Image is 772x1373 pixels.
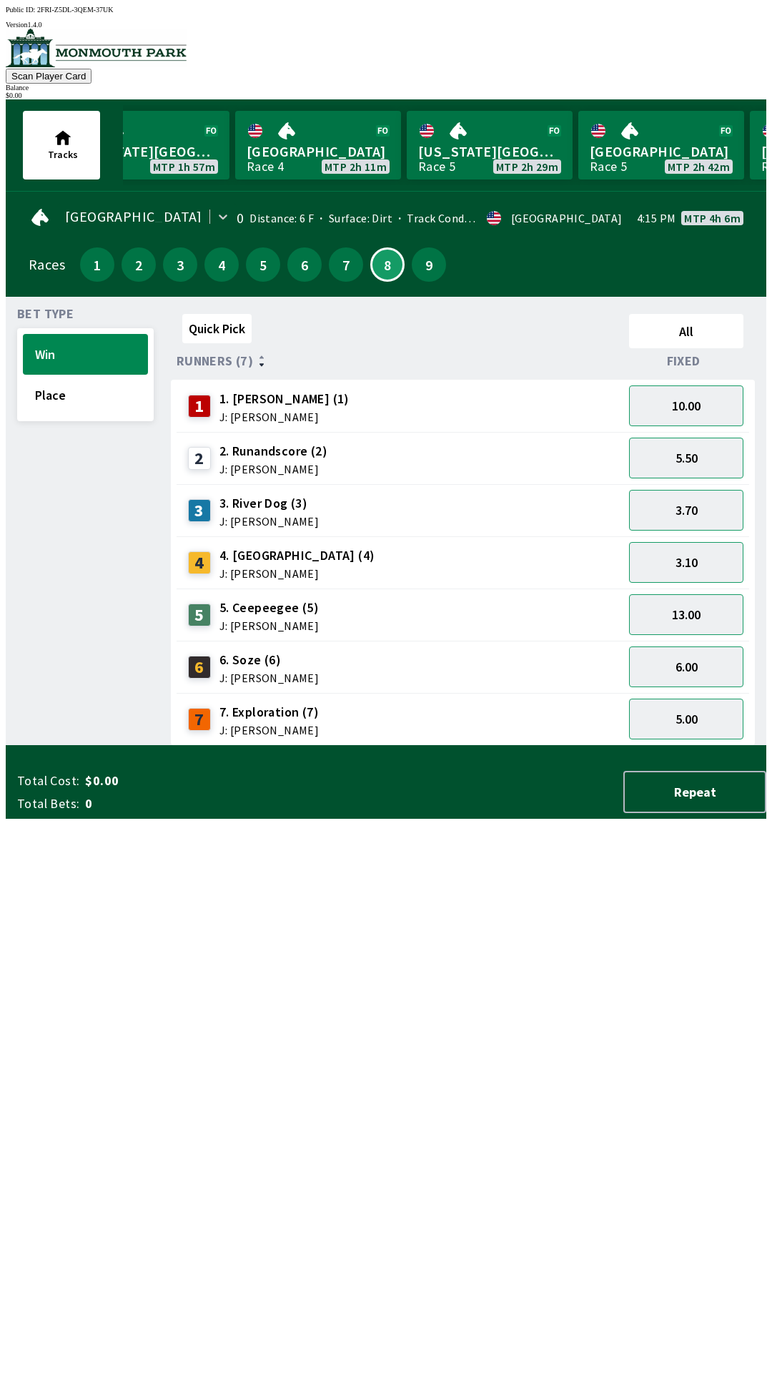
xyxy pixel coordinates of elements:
[314,211,392,225] span: Surface: Dirt
[629,385,743,426] button: 10.00
[6,6,766,14] div: Public ID:
[637,212,676,224] span: 4:15 PM
[188,708,211,731] div: 7
[163,247,197,282] button: 3
[219,463,327,475] span: J: [PERSON_NAME]
[219,546,375,565] span: 4. [GEOGRAPHIC_DATA] (4)
[291,260,318,270] span: 6
[675,450,698,466] span: 5.50
[407,111,573,179] a: [US_STATE][GEOGRAPHIC_DATA]Race 5MTP 2h 29m
[636,784,753,800] span: Repeat
[177,355,253,367] span: Runners (7)
[219,390,350,408] span: 1. [PERSON_NAME] (1)
[675,502,698,518] span: 3.70
[246,247,280,282] button: 5
[235,111,401,179] a: [GEOGRAPHIC_DATA]Race 4MTP 2h 11m
[418,142,561,161] span: [US_STATE][GEOGRAPHIC_DATA]
[412,247,446,282] button: 9
[287,247,322,282] button: 6
[188,499,211,522] div: 3
[332,260,360,270] span: 7
[84,260,111,270] span: 1
[392,211,518,225] span: Track Condition: Firm
[325,161,387,172] span: MTP 2h 11m
[675,554,698,571] span: 3.10
[219,568,375,579] span: J: [PERSON_NAME]
[204,247,239,282] button: 4
[80,247,114,282] button: 1
[17,772,79,789] span: Total Cost:
[370,247,405,282] button: 8
[35,346,136,363] span: Win
[6,69,91,84] button: Scan Player Card
[219,516,319,527] span: J: [PERSON_NAME]
[675,711,698,727] span: 5.00
[65,211,202,222] span: [GEOGRAPHIC_DATA]
[375,261,400,268] span: 8
[415,260,442,270] span: 9
[125,260,152,270] span: 2
[590,161,627,172] div: Race 5
[219,703,319,722] span: 7. Exploration (7)
[629,490,743,531] button: 3.70
[511,212,623,224] div: [GEOGRAPHIC_DATA]
[75,142,218,161] span: [US_STATE][GEOGRAPHIC_DATA]
[247,142,390,161] span: [GEOGRAPHIC_DATA]
[684,212,741,224] span: MTP 4h 6m
[635,323,737,340] span: All
[629,314,743,348] button: All
[418,161,455,172] div: Race 5
[675,659,698,675] span: 6.00
[329,247,363,282] button: 7
[629,542,743,583] button: 3.10
[219,494,319,513] span: 3. River Dog (3)
[578,111,744,179] a: [GEOGRAPHIC_DATA]Race 5MTP 2h 42m
[496,161,558,172] span: MTP 2h 29m
[189,320,245,337] span: Quick Pick
[219,442,327,461] span: 2. Runandscore (2)
[672,606,701,623] span: 13.00
[85,795,310,812] span: 0
[23,111,100,179] button: Tracks
[167,260,194,270] span: 3
[153,161,215,172] span: MTP 1h 57m
[623,354,749,368] div: Fixed
[29,259,65,270] div: Races
[182,314,252,343] button: Quick Pick
[219,672,319,684] span: J: [PERSON_NAME]
[188,447,211,470] div: 2
[208,260,235,270] span: 4
[219,724,319,736] span: J: [PERSON_NAME]
[629,438,743,478] button: 5.50
[667,355,701,367] span: Fixed
[17,795,79,812] span: Total Bets:
[188,395,211,418] div: 1
[219,411,350,423] span: J: [PERSON_NAME]
[249,260,277,270] span: 5
[247,161,284,172] div: Race 4
[623,771,766,813] button: Repeat
[629,594,743,635] button: 13.00
[188,604,211,626] div: 5
[188,656,211,679] div: 6
[35,387,136,403] span: Place
[188,551,211,574] div: 4
[23,334,148,375] button: Win
[6,84,766,92] div: Balance
[219,599,319,617] span: 5. Ceepeegee (5)
[590,142,733,161] span: [GEOGRAPHIC_DATA]
[6,21,766,29] div: Version 1.4.0
[668,161,730,172] span: MTP 2h 42m
[17,308,74,320] span: Bet Type
[64,111,229,179] a: [US_STATE][GEOGRAPHIC_DATA]MTP 1h 57m
[6,92,766,99] div: $ 0.00
[629,646,743,687] button: 6.00
[122,247,156,282] button: 2
[23,375,148,415] button: Place
[237,212,244,224] div: 0
[672,398,701,414] span: 10.00
[219,651,319,669] span: 6. Soze (6)
[6,29,187,67] img: venue logo
[629,699,743,739] button: 5.00
[177,354,623,368] div: Runners (7)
